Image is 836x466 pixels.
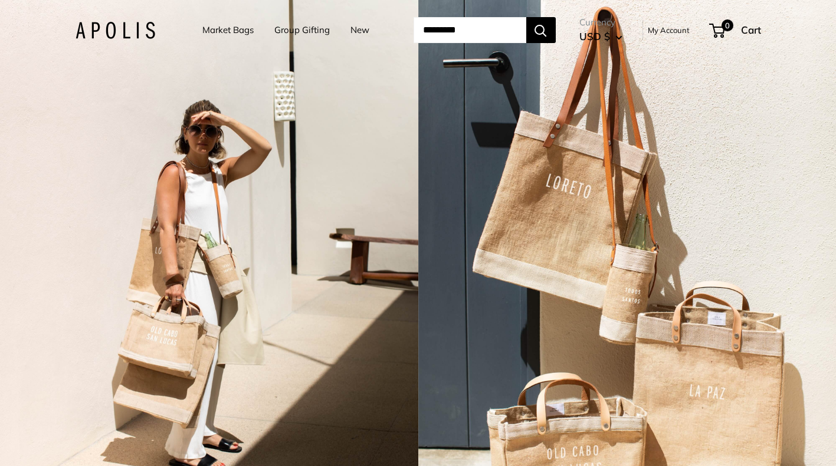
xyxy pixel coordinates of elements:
[526,17,556,43] button: Search
[579,27,622,46] button: USD $
[76,22,155,39] img: Apolis
[579,14,622,31] span: Currency
[648,23,690,37] a: My Account
[710,21,761,40] a: 0 Cart
[414,17,526,43] input: Search...
[741,24,761,36] span: Cart
[274,22,330,38] a: Group Gifting
[721,19,733,31] span: 0
[350,22,369,38] a: New
[202,22,254,38] a: Market Bags
[579,30,610,42] span: USD $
